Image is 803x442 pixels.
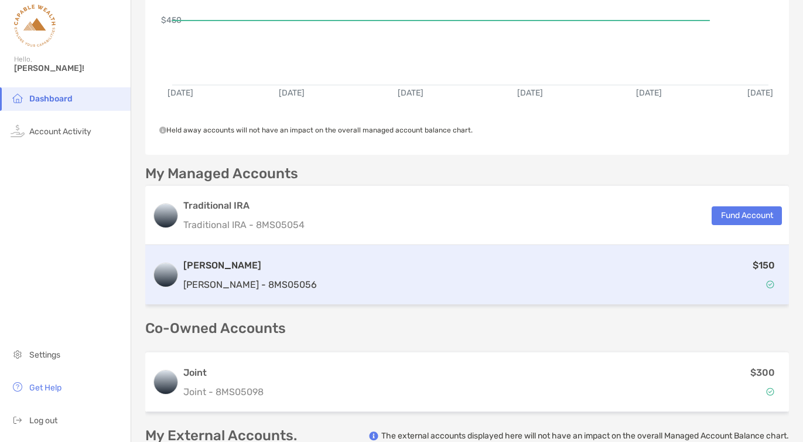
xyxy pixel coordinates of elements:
[11,91,25,105] img: household icon
[183,277,317,292] p: [PERSON_NAME] - 8MS05056
[381,430,789,441] p: The external accounts displayed here will not have an impact on the overall Managed Account Balan...
[183,366,264,380] h3: Joint
[14,5,56,47] img: Zoe Logo
[712,206,782,225] button: Fund Account
[750,365,775,380] p: $300
[11,380,25,394] img: get-help icon
[14,63,124,73] span: [PERSON_NAME]!
[145,166,298,181] p: My Managed Accounts
[398,88,423,98] text: [DATE]
[161,15,182,25] text: $450
[369,431,378,441] img: info
[29,383,61,393] span: Get Help
[11,124,25,138] img: activity icon
[145,321,789,336] p: Co-Owned Accounts
[279,88,305,98] text: [DATE]
[753,258,775,273] p: $150
[11,347,25,361] img: settings icon
[747,88,773,98] text: [DATE]
[517,88,543,98] text: [DATE]
[11,413,25,427] img: logout icon
[168,88,193,98] text: [DATE]
[183,199,305,213] h3: Traditional IRA
[636,88,662,98] text: [DATE]
[29,350,60,360] span: Settings
[766,387,774,396] img: Account Status icon
[154,204,177,227] img: logo account
[29,127,91,137] span: Account Activity
[183,259,317,273] h3: [PERSON_NAME]
[159,126,473,134] span: Held away accounts will not have an impact on the overall managed account balance chart.
[154,263,177,287] img: logo account
[183,217,305,232] p: Traditional IRA - 8MS05054
[183,385,264,399] p: Joint - 8MS05098
[766,280,774,288] img: Account Status icon
[29,94,73,104] span: Dashboard
[29,416,57,426] span: Log out
[154,370,177,394] img: logo account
